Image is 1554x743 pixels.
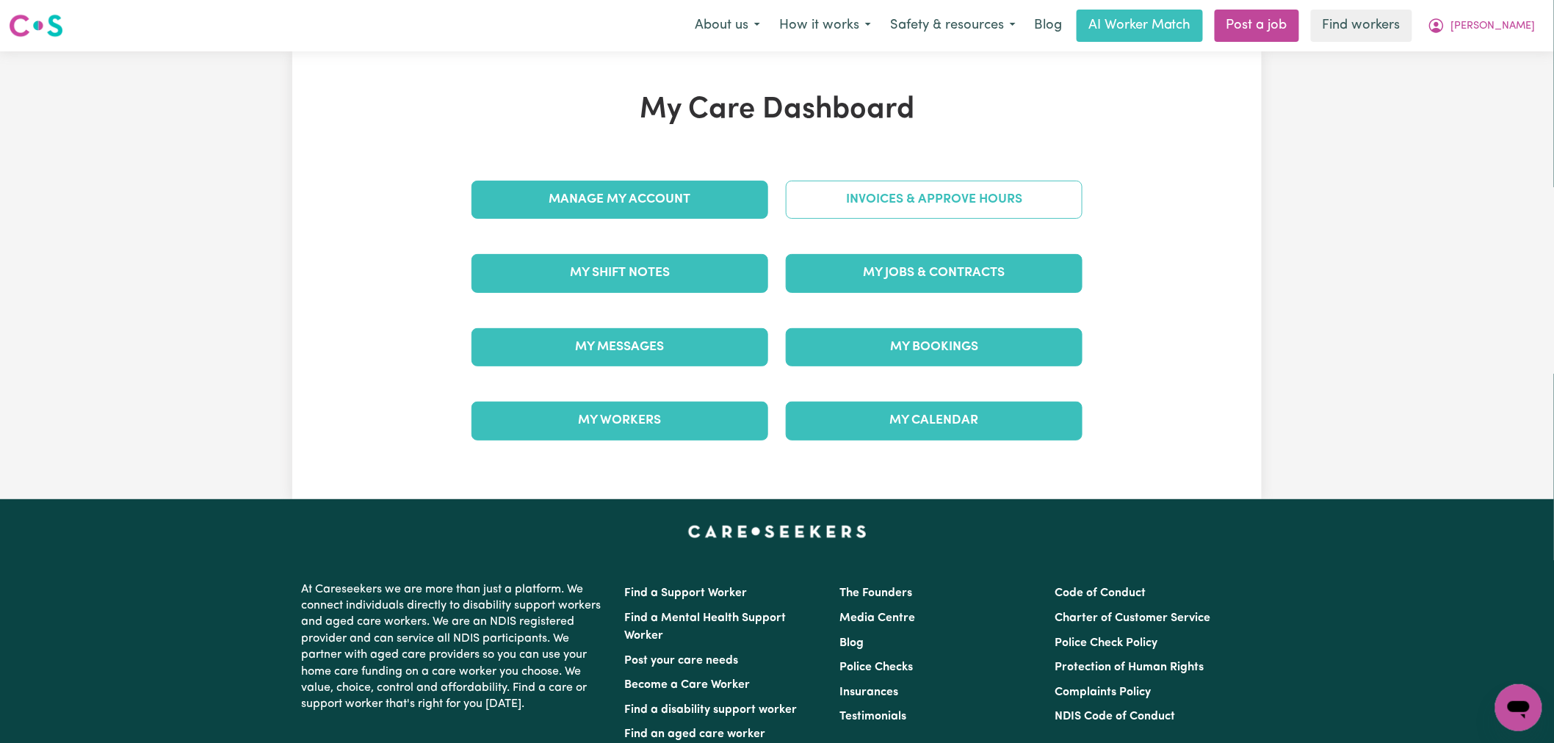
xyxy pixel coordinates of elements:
[1055,612,1211,624] a: Charter of Customer Service
[471,328,768,366] a: My Messages
[839,612,915,624] a: Media Centre
[786,181,1083,219] a: Invoices & Approve Hours
[471,181,768,219] a: Manage My Account
[624,612,786,642] a: Find a Mental Health Support Worker
[1215,10,1299,42] a: Post a job
[1451,18,1536,35] span: [PERSON_NAME]
[624,655,738,667] a: Post your care needs
[839,587,912,599] a: The Founders
[685,10,770,41] button: About us
[839,662,913,673] a: Police Checks
[1055,711,1176,722] a: NDIS Code of Conduct
[463,93,1091,128] h1: My Care Dashboard
[471,254,768,292] a: My Shift Notes
[624,728,765,740] a: Find an aged care worker
[624,704,797,716] a: Find a disability support worker
[688,526,867,537] a: Careseekers home page
[1055,686,1152,698] a: Complaints Policy
[9,12,63,39] img: Careseekers logo
[9,9,63,43] a: Careseekers logo
[1311,10,1412,42] a: Find workers
[839,711,906,722] a: Testimonials
[1077,10,1203,42] a: AI Worker Match
[624,679,750,691] a: Become a Care Worker
[881,10,1025,41] button: Safety & resources
[1055,587,1146,599] a: Code of Conduct
[1055,662,1204,673] a: Protection of Human Rights
[624,587,747,599] a: Find a Support Worker
[471,402,768,440] a: My Workers
[839,686,898,698] a: Insurances
[1495,684,1542,731] iframe: Button to launch messaging window
[1418,10,1545,41] button: My Account
[786,328,1083,366] a: My Bookings
[786,402,1083,440] a: My Calendar
[1025,10,1071,42] a: Blog
[786,254,1083,292] a: My Jobs & Contracts
[839,637,864,649] a: Blog
[301,576,607,719] p: At Careseekers we are more than just a platform. We connect individuals directly to disability su...
[770,10,881,41] button: How it works
[1055,637,1158,649] a: Police Check Policy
